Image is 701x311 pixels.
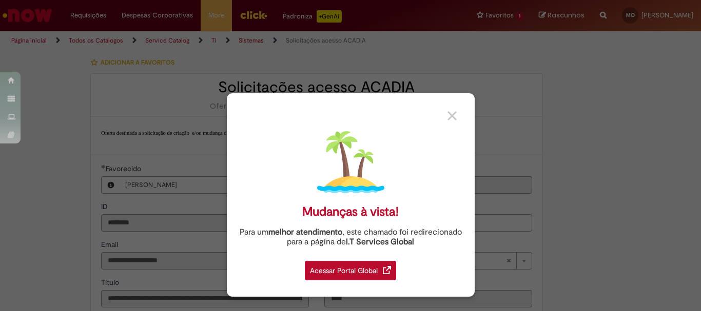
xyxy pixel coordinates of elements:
a: I.T Services Global [346,231,414,247]
div: Acessar Portal Global [305,261,396,280]
img: redirect_link.png [383,266,391,274]
a: Acessar Portal Global [305,255,396,280]
strong: melhor atendimento [268,227,342,237]
div: Para um , este chamado foi redirecionado para a página de [235,227,467,247]
div: Mudanças à vista! [302,204,399,219]
img: island.png [317,129,384,196]
img: close_button_grey.png [447,111,457,120]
